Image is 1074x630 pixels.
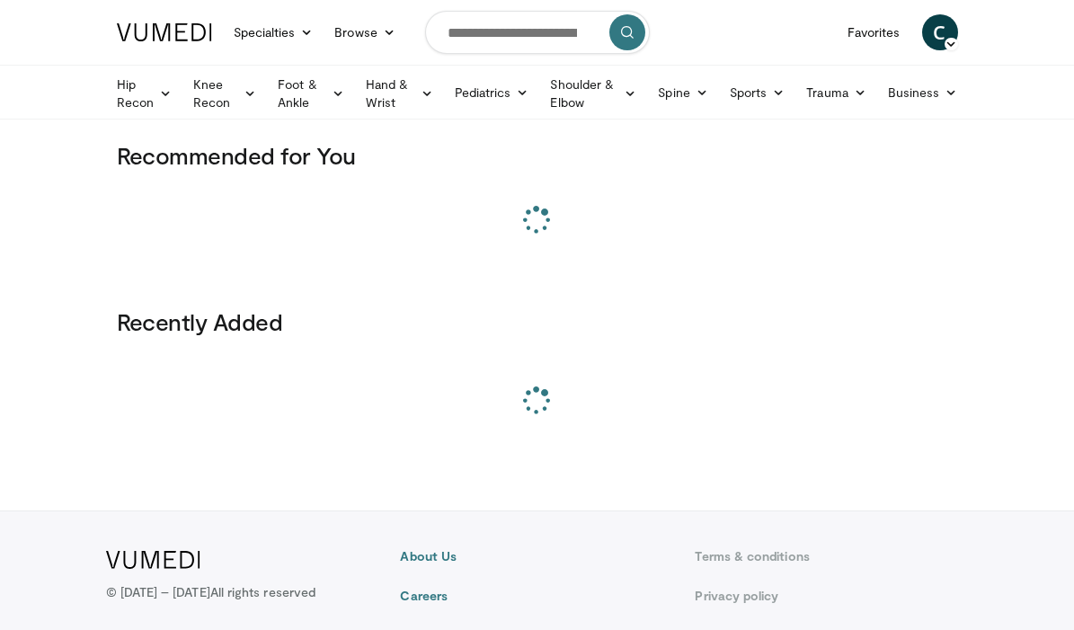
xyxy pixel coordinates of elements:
[117,23,212,41] img: VuMedi Logo
[106,75,182,111] a: Hip Recon
[400,547,673,565] a: About Us
[267,75,354,111] a: Foot & Ankle
[837,14,911,50] a: Favorites
[922,14,958,50] a: C
[355,75,444,111] a: Hand & Wrist
[210,584,315,599] span: All rights reserved
[400,587,673,605] a: Careers
[719,75,796,111] a: Sports
[647,75,718,111] a: Spine
[444,75,540,111] a: Pediatrics
[117,307,958,336] h3: Recently Added
[795,75,877,111] a: Trauma
[539,75,647,111] a: Shoulder & Elbow
[182,75,267,111] a: Knee Recon
[695,587,968,605] a: Privacy policy
[425,11,650,54] input: Search topics, interventions
[223,14,324,50] a: Specialties
[877,75,969,111] a: Business
[117,141,958,170] h3: Recommended for You
[324,14,406,50] a: Browse
[106,551,200,569] img: VuMedi Logo
[695,547,968,565] a: Terms & conditions
[106,583,316,601] p: © [DATE] – [DATE]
